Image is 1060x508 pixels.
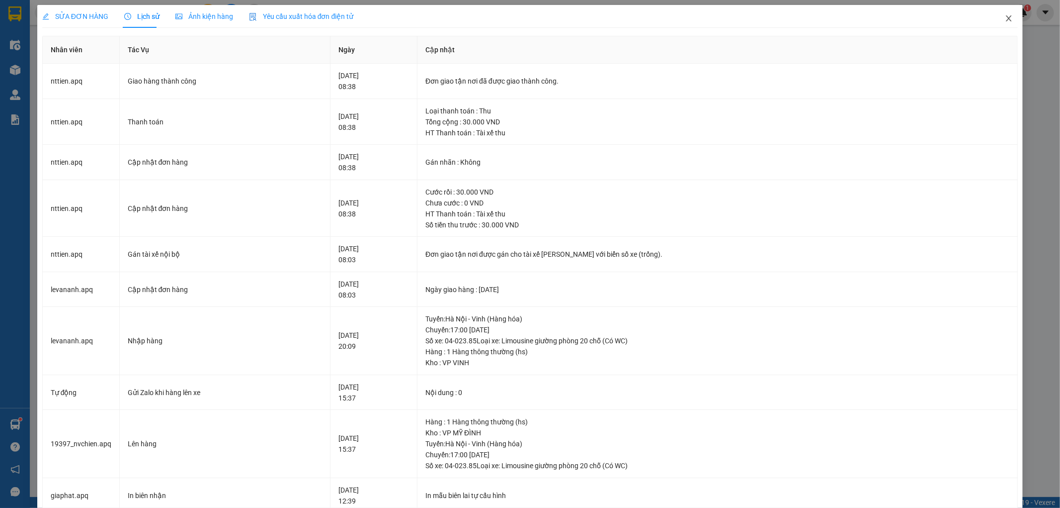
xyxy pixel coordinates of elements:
[249,12,354,20] span: Yêu cầu xuất hóa đơn điện tử
[425,387,1009,398] div: Nội dung : 0
[120,36,330,64] th: Tác Vụ
[425,187,1009,198] div: Cước rồi : 30.000 VND
[1005,14,1013,22] span: close
[425,208,1009,219] div: HT Thanh toán : Tài xế thu
[43,64,120,99] td: nttien.apq
[338,279,409,301] div: [DATE] 08:03
[43,237,120,272] td: nttien.apq
[425,249,1009,260] div: Đơn giao tận nơi được gán cho tài xế [PERSON_NAME] với biển số xe (trống).
[338,485,409,507] div: [DATE] 12:39
[128,284,322,295] div: Cập nhật đơn hàng
[128,387,322,398] div: Gửi Zalo khi hàng lên xe
[425,219,1009,230] div: Số tiền thu trước : 30.000 VND
[175,13,182,20] span: picture
[425,438,1009,471] div: Tuyến : Hà Nội - Vinh (Hàng hóa) Chuyến: 17:00 [DATE] Số xe: 04-023.85 Loại xe: Limousine giường ...
[43,307,120,375] td: levananh.apq
[128,249,322,260] div: Gán tài xế nội bộ
[417,36,1018,64] th: Cập nhật
[43,145,120,180] td: nttien.apq
[338,111,409,133] div: [DATE] 08:38
[425,427,1009,438] div: Kho : VP MỸ ĐÌNH
[425,313,1009,346] div: Tuyến : Hà Nội - Vinh (Hàng hóa) Chuyến: 17:00 [DATE] Số xe: 04-023.85 Loại xe: Limousine giường ...
[338,382,409,404] div: [DATE] 15:37
[338,151,409,173] div: [DATE] 08:38
[42,13,49,20] span: edit
[128,76,322,87] div: Giao hàng thành công
[128,438,322,449] div: Lên hàng
[425,116,1009,127] div: Tổng cộng : 30.000 VND
[425,490,1009,501] div: In mẫu biên lai tự cấu hình
[128,335,322,346] div: Nhập hàng
[43,99,120,145] td: nttien.apq
[249,13,257,21] img: icon
[330,36,417,64] th: Ngày
[425,346,1009,357] div: Hàng : 1 Hàng thông thường (hs)
[995,5,1023,33] button: Close
[124,13,131,20] span: clock-circle
[42,12,108,20] span: SỬA ĐƠN HÀNG
[425,284,1009,295] div: Ngày giao hàng : [DATE]
[425,157,1009,168] div: Gán nhãn : Không
[43,36,120,64] th: Nhân viên
[338,70,409,92] div: [DATE] 08:38
[43,375,120,410] td: Tự động
[425,127,1009,138] div: HT Thanh toán : Tài xế thu
[43,272,120,307] td: levananh.apq
[43,410,120,478] td: 19397_nvchien.apq
[425,76,1009,87] div: Đơn giao tận nơi đã được giao thành công.
[338,330,409,352] div: [DATE] 20:09
[128,116,322,127] div: Thanh toán
[425,416,1009,427] div: Hàng : 1 Hàng thông thường (hs)
[128,203,322,214] div: Cập nhật đơn hàng
[175,12,233,20] span: Ảnh kiện hàng
[425,198,1009,208] div: Chưa cước : 0 VND
[338,198,409,219] div: [DATE] 08:38
[338,433,409,455] div: [DATE] 15:37
[43,180,120,237] td: nttien.apq
[425,357,1009,368] div: Kho : VP VINH
[128,490,322,501] div: In biên nhận
[425,105,1009,116] div: Loại thanh toán : Thu
[124,12,160,20] span: Lịch sử
[338,243,409,265] div: [DATE] 08:03
[128,157,322,168] div: Cập nhật đơn hàng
